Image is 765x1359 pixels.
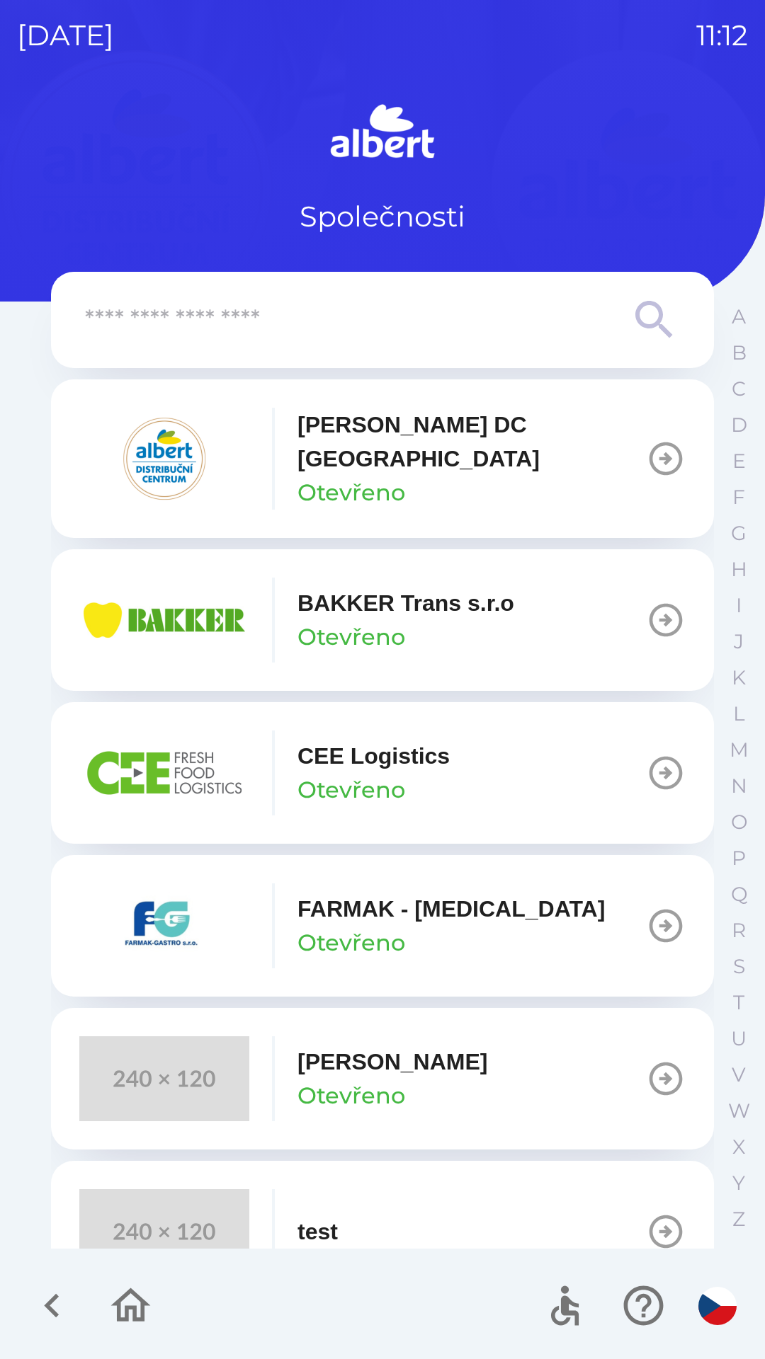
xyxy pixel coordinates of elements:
[17,14,114,57] p: [DATE]
[721,371,756,407] button: C
[721,732,756,768] button: M
[721,587,756,624] button: I
[51,549,714,691] button: BAKKER Trans s.r.oOtevřeno
[79,1189,249,1274] img: 240x120
[51,1161,714,1302] button: test
[732,846,746,871] p: P
[721,407,756,443] button: D
[732,1062,746,1087] p: V
[721,479,756,515] button: F
[297,620,405,654] p: Otevřeno
[721,1165,756,1201] button: Y
[731,557,747,582] p: H
[721,1093,756,1129] button: W
[732,377,746,401] p: C
[733,954,745,979] p: S
[721,299,756,335] button: A
[732,449,746,474] p: E
[51,855,714,997] button: FARMAK - [MEDICAL_DATA]Otevřeno
[51,1008,714,1149] button: [PERSON_NAME]Otevřeno
[731,774,747,798] p: N
[297,892,605,926] p: FARMAK - [MEDICAL_DATA]
[79,1036,249,1121] img: 240x120
[721,696,756,732] button: L
[51,379,714,538] button: [PERSON_NAME] DC [GEOGRAPHIC_DATA]Otevřeno
[696,14,748,57] p: 11:12
[721,624,756,660] button: J
[721,768,756,804] button: N
[732,1171,745,1195] p: Y
[728,1099,750,1123] p: W
[297,1045,487,1079] p: [PERSON_NAME]
[736,593,742,618] p: I
[297,408,646,476] p: [PERSON_NAME] DC [GEOGRAPHIC_DATA]
[297,739,450,773] p: CEE Logistics
[730,738,749,762] p: M
[721,876,756,912] button: Q
[79,730,249,815] img: ba8847e2-07ef-438b-a6f1-28de549c3032.png
[721,804,756,840] button: O
[721,1057,756,1093] button: V
[721,948,756,985] button: S
[721,1201,756,1237] button: Z
[721,912,756,948] button: R
[733,990,744,1015] p: T
[297,773,405,807] p: Otevřeno
[721,551,756,587] button: H
[297,1079,405,1113] p: Otevřeno
[79,578,249,663] img: eba99837-dbda-48f3-8a63-9647f5990611.png
[79,883,249,968] img: 5ee10d7b-21a5-4c2b-ad2f-5ef9e4226557.png
[297,1215,338,1249] p: test
[51,99,714,167] img: Logo
[721,1129,756,1165] button: X
[51,702,714,844] button: CEE LogisticsOtevřeno
[731,1026,747,1051] p: U
[300,195,465,238] p: Společnosti
[732,1207,745,1232] p: Z
[297,476,405,510] p: Otevřeno
[732,918,746,943] p: R
[721,515,756,551] button: G
[734,629,744,654] p: J
[731,882,747,907] p: Q
[733,701,744,726] p: L
[732,1135,745,1159] p: X
[79,416,249,501] img: 092fc4fe-19c8-4166-ad20-d7efd4551fba.png
[297,586,514,620] p: BAKKER Trans s.r.o
[721,335,756,371] button: B
[721,840,756,876] button: P
[721,1021,756,1057] button: U
[698,1287,737,1325] img: cs flag
[732,665,746,690] p: K
[732,340,747,365] p: B
[731,413,747,437] p: D
[721,443,756,479] button: E
[731,521,747,546] p: G
[732,304,746,329] p: A
[721,985,756,1021] button: T
[731,810,747,835] p: O
[732,485,745,510] p: F
[721,660,756,696] button: K
[297,926,405,960] p: Otevřeno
